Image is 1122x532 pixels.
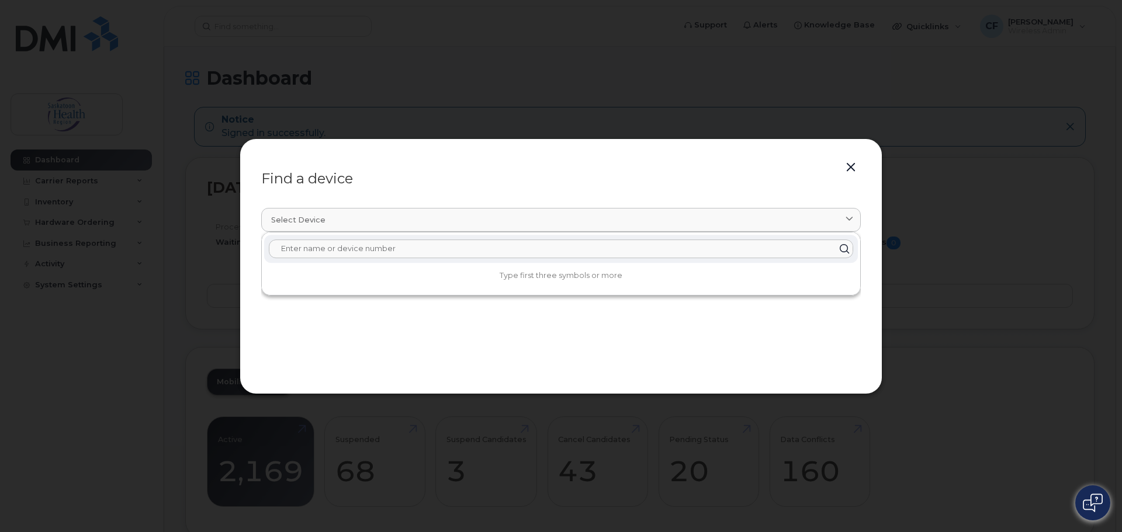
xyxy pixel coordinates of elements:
[264,270,858,281] p: Type first three symbols or more
[269,239,853,258] input: Enter name or device number
[261,208,861,232] a: Select device
[261,172,861,186] div: Find a device
[271,214,325,225] span: Select device
[1083,493,1103,512] img: Open chat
